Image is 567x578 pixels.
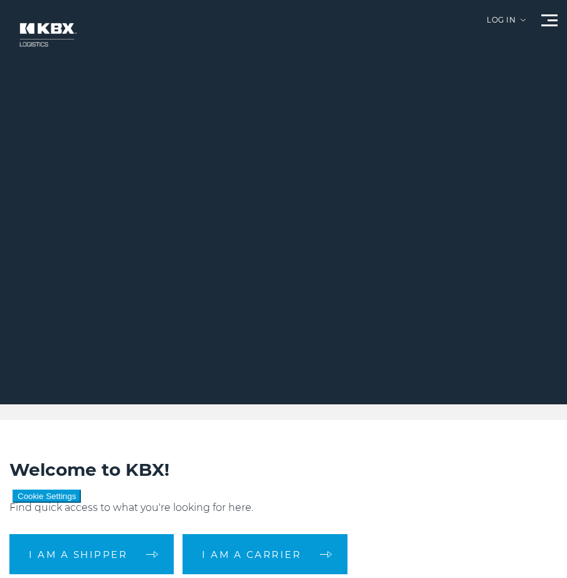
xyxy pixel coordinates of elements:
[9,13,85,57] img: kbx logo
[29,550,127,559] span: I am a shipper
[202,550,301,559] span: I am a carrier
[487,16,526,33] div: Log in
[13,490,81,503] button: Cookie Settings
[521,19,526,21] img: arrow
[9,500,558,515] p: Find quick access to what you're looking for here.
[183,534,347,574] a: I am a carrier arrow arrow
[9,458,558,481] h2: Welcome to KBX!
[9,534,174,574] a: I am a shipper arrow arrow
